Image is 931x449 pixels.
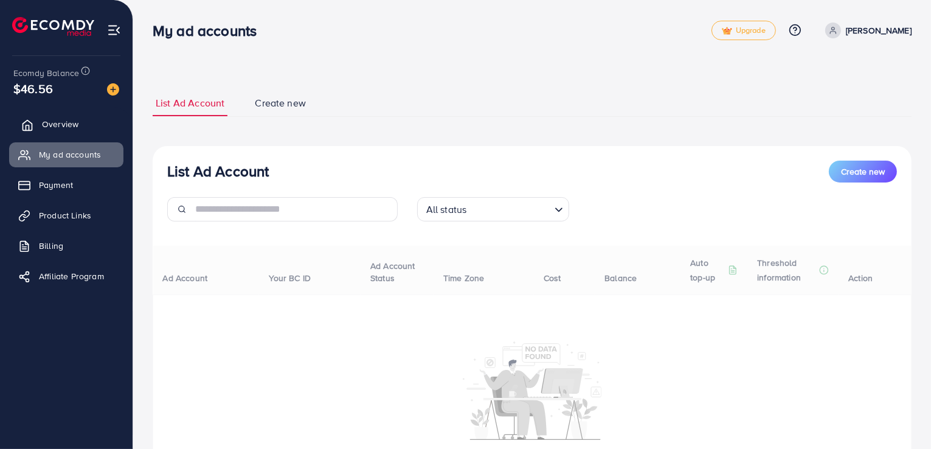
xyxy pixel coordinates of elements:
span: Affiliate Program [39,270,104,282]
iframe: Chat [879,394,922,440]
h3: My ad accounts [153,22,266,40]
a: Product Links [9,203,123,228]
button: Create new [829,161,897,183]
span: Payment [39,179,73,191]
span: Create new [255,96,306,110]
span: Billing [39,240,63,252]
a: tickUpgrade [711,21,776,40]
span: Create new [841,165,885,178]
a: [PERSON_NAME] [820,23,912,38]
p: [PERSON_NAME] [846,23,912,38]
h3: List Ad Account [167,162,269,180]
img: logo [12,17,94,36]
img: image [107,83,119,96]
span: All status [424,201,469,218]
a: My ad accounts [9,142,123,167]
div: Search for option [417,197,569,221]
span: $46.56 [13,80,53,97]
a: Overview [9,112,123,136]
img: tick [722,27,732,35]
input: Search for option [470,198,549,218]
a: Billing [9,234,123,258]
a: Payment [9,173,123,197]
span: Product Links [39,209,91,221]
img: menu [107,23,121,37]
span: List Ad Account [156,96,224,110]
span: Overview [42,118,78,130]
span: Ecomdy Balance [13,67,79,79]
span: My ad accounts [39,148,101,161]
span: Upgrade [722,26,766,35]
a: Affiliate Program [9,264,123,288]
